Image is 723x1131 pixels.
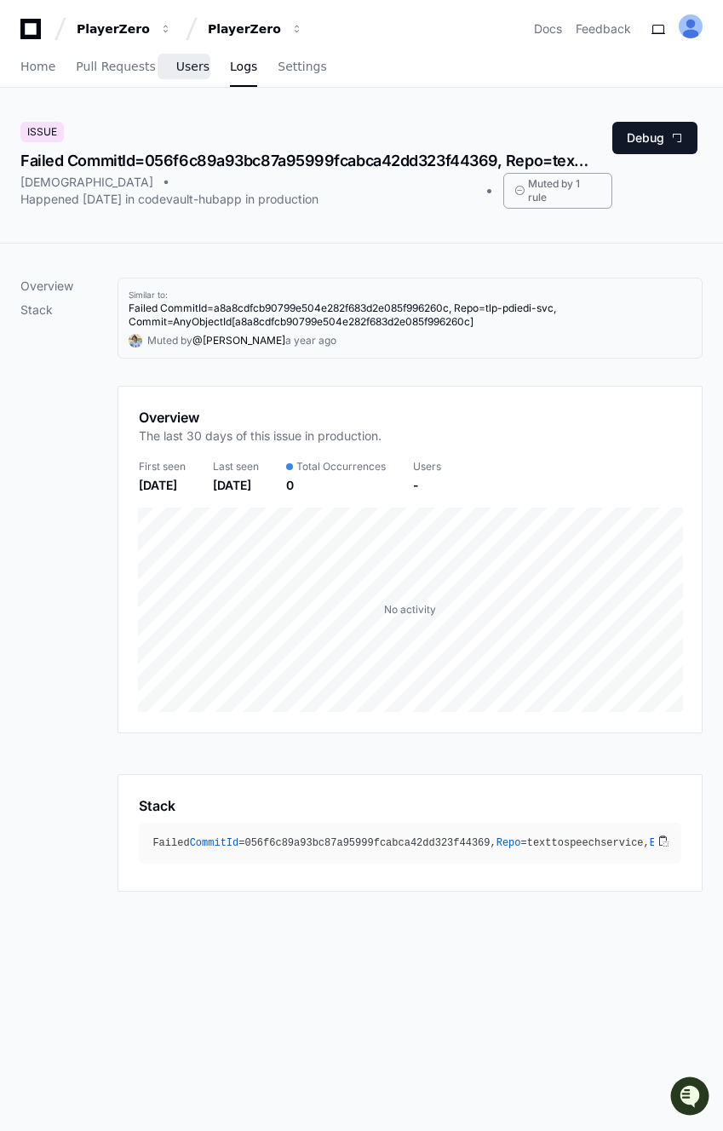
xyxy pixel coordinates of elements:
a: Home [20,48,55,87]
div: [DEMOGRAPHIC_DATA] [20,174,153,191]
button: Feedback [576,20,631,37]
app-pz-page-link-header: Stack [139,795,681,816]
h1: Stack [139,795,175,816]
a: Powered byPylon [120,178,206,192]
div: 0 [286,477,386,494]
a: Users [176,48,209,87]
div: [DATE] [139,477,186,494]
div: PlayerZero [208,20,281,37]
img: 1756235613930-3d25f9e4-fa56-45dd-b3ad-e072dfbd1548 [17,127,48,158]
div: Similar to: [129,289,691,301]
div: Welcome [17,68,310,95]
div: - [413,477,441,494]
span: Total Occurrences [296,460,386,474]
p: Stack [20,301,118,319]
span: @ [192,334,203,347]
span: Logs [230,61,257,72]
button: Debug [612,122,697,154]
a: Docs [534,20,562,37]
h1: Overview [139,407,382,428]
span: Users [176,61,209,72]
div: Issue [20,122,64,142]
div: [DATE] [213,477,259,494]
app-text-suspense: Failed CommitId=a8a8cdfcb90799e504e282f683d2e085f996260c, Repo=tlp-pdiedi-svc, Commit=AnyObjectId... [129,301,556,328]
span: Pull Requests [76,61,155,72]
div: Muted by [147,334,192,347]
div: Last seen [213,460,259,474]
div: PlayerZero [77,20,150,37]
img: avatar [129,334,142,347]
img: PlayerZero [17,17,51,51]
p: The last 30 days of this issue in production. [139,428,382,445]
div: Start new chat [58,127,279,144]
a: Pull Requests [76,48,155,87]
div: We're offline, but we'll be back soon! [58,144,247,158]
iframe: Open customer support [668,1075,714,1121]
div: Failed CommitId=056f6c89a93bc87a95999fcabca42dd323f44369, Repo=texttospeechservice, Error=Missing... [20,149,593,173]
button: Start new chat [290,132,310,152]
span: Home [20,61,55,72]
a: Logs [230,48,257,87]
img: ALV-UjVcatvuIE3Ry8vbS9jTwWSCDSui9a-KCMAzof9oLoUoPIJpWA8kMXHdAIcIkQmvFwXZGxSVbioKmBNr7v50-UrkRVwdj... [679,14,703,38]
div: Failed =056f6c89a93bc87a95999fcabca42dd323f44369, =texttospeechservice, =Missing unknown 056f6c89... [152,836,654,850]
span: [PERSON_NAME] [203,334,285,347]
span: CommitId [190,837,239,849]
span: Pylon [169,179,206,192]
button: PlayerZero [70,14,179,44]
div: No activity [384,603,436,617]
div: First seen [139,460,186,474]
div: a year ago [285,334,336,347]
span: Error [650,837,680,849]
div: Users [413,460,441,474]
app-pz-page-link-header: Overview [139,407,681,455]
div: Happened [DATE] in codevault-hubapp in production [20,191,318,208]
span: Settings [278,61,326,72]
p: Overview [20,278,118,295]
a: Settings [278,48,326,87]
button: PlayerZero [201,14,310,44]
span: Repo [496,837,521,849]
div: Muted by 1 rule [503,173,612,209]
